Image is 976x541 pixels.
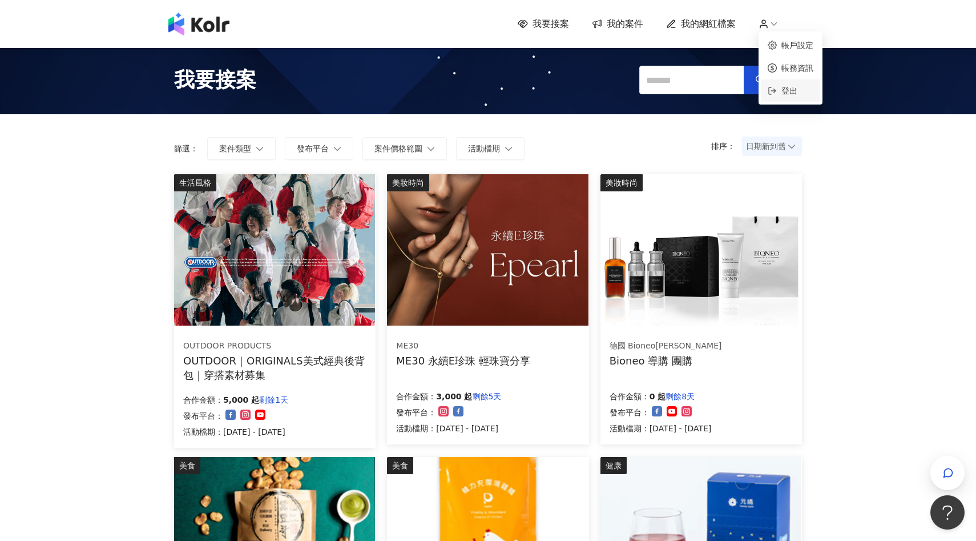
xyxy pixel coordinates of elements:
[387,174,429,191] div: 美妝時尚
[396,422,501,435] p: 活動檔期：[DATE] - [DATE]
[744,66,802,94] button: 搜尋
[259,393,288,407] p: 剩餘1天
[396,354,530,368] div: ME30 永續E珍珠 輕珠寶分享
[174,144,198,153] p: 篩選：
[666,18,736,30] a: 我的網紅檔案
[473,390,502,403] p: 剩餘5天
[183,393,223,407] p: 合作金額：
[610,422,712,435] p: 活動檔期：[DATE] - [DATE]
[396,340,530,352] div: ME30
[174,66,256,94] span: 我要接案
[183,409,223,423] p: 發布平台：
[600,457,627,474] div: 健康
[607,18,643,30] span: 我的案件
[387,457,413,474] div: 美食
[781,63,813,73] a: 帳務資訊
[387,174,588,326] img: ME30 永續E珍珠 系列輕珠寶
[285,137,353,160] button: 發布平台
[666,390,695,403] p: 剩餘8天
[610,340,722,352] div: 德國 Bioneo[PERSON_NAME]
[681,18,736,30] span: 我的網紅檔案
[930,495,965,530] iframe: Help Scout Beacon - Open
[174,174,216,191] div: 生活風格
[436,390,472,403] p: 3,000 起
[610,390,650,403] p: 合作金額：
[781,41,813,50] a: 帳戶設定
[183,340,366,352] div: OUTDOOR PRODUCTS
[533,18,569,30] span: 我要接案
[174,457,200,474] div: 美食
[600,174,643,191] div: 美妝時尚
[610,354,722,368] div: Bioneo 導購 團購
[219,144,251,153] span: 案件類型
[207,137,276,160] button: 案件類型
[183,354,366,382] div: OUTDOOR｜ORIGINALS美式經典後背包｜穿搭素材募集
[297,144,329,153] span: 發布平台
[396,390,436,403] p: 合作金額：
[183,425,288,439] p: 活動檔期：[DATE] - [DATE]
[374,144,422,153] span: 案件價格範圍
[168,13,229,35] img: logo
[781,86,797,95] span: 登出
[600,174,801,326] img: 百妮保濕逆齡美白系列
[650,390,666,403] p: 0 起
[456,137,525,160] button: 活動檔期
[174,174,375,326] img: 【OUTDOOR】ORIGINALS美式經典後背包M
[711,142,742,151] p: 排序：
[396,406,436,419] p: 發布平台：
[518,18,569,30] a: 我要接案
[610,406,650,419] p: 發布平台：
[746,138,798,155] span: 日期新到舊
[468,144,500,153] span: 活動檔期
[755,75,765,85] span: search
[362,137,447,160] button: 案件價格範圍
[223,393,259,407] p: 5,000 起
[592,18,643,30] a: 我的案件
